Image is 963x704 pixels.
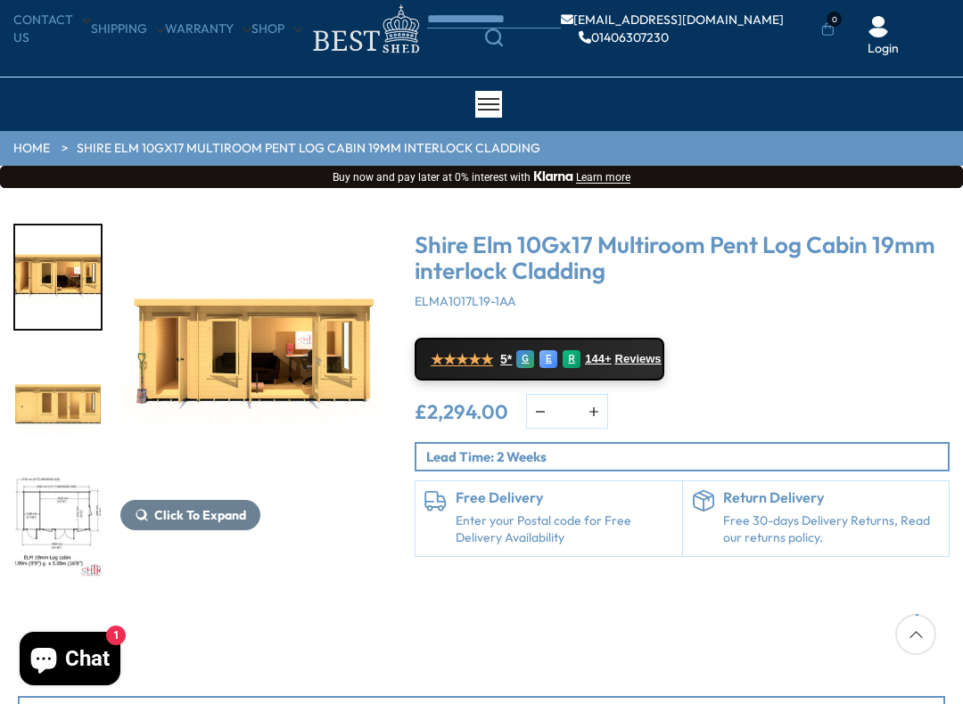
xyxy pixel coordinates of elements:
a: HOME [13,140,50,158]
a: 0 [821,20,835,38]
a: [EMAIL_ADDRESS][DOMAIN_NAME] [561,13,784,26]
h6: Free Delivery [456,490,673,506]
ins: £2,294.00 [415,402,508,422]
a: Enter your Postal code for Free Delivery Availability [456,512,673,547]
span: 0 [827,12,842,27]
p: Lead Time: 2 Weeks [426,447,948,466]
span: Reviews [615,352,662,366]
h6: Return Delivery [723,490,941,506]
div: G [516,350,534,368]
img: Elm2990x50909_9x16_8000_578f2222-942b-4b45-bcfa-3677885ef887_200x200.jpg [15,350,101,454]
span: ★★★★★ [431,351,493,368]
img: Shire Elm 10Gx17 Multiroom Pent Log Cabin 19mm interlock Cladding - Best Shed [120,224,388,491]
a: Shire Elm 10Gx17 Multiroom Pent Log Cabin 19mm interlock Cladding [77,140,540,158]
a: Warranty [165,20,251,38]
div: E [539,350,557,368]
inbox-online-store-chat: Shopify online store chat [14,632,126,690]
button: Click To Expand [120,500,260,530]
a: ★★★★★ 5* G E R 144+ Reviews [415,338,664,381]
div: R [563,350,580,368]
span: Click To Expand [154,507,246,523]
img: Elm2990x50909_9x16_8PLAN_fa07f756-2e9b-4080-86e3-fc095bf7bbd6_200x200.jpg [15,475,101,578]
a: Search [427,29,561,46]
div: 2 / 10 [13,348,103,455]
div: 1 / 10 [13,224,103,331]
a: 01406307230 [579,31,669,44]
img: Elm2990x50909_9x16_8000LIFESTYLE_ebb03b52-3ad0-433a-96f0-8190fa0c79cb_200x200.jpg [15,225,101,329]
div: 1 / 10 [120,224,388,580]
a: CONTACT US [13,12,91,46]
a: Shop [251,20,302,38]
h3: Shire Elm 10Gx17 Multiroom Pent Log Cabin 19mm interlock Cladding [415,233,950,283]
a: Shipping [91,20,165,38]
span: ELMA1017L19-1AA [415,293,516,309]
div: 3 / 10 [13,473,103,580]
a: Login [868,40,899,58]
p: Free 30-days Delivery Returns, Read our returns policy. [723,512,941,547]
span: 144+ [585,352,611,366]
img: User Icon [868,16,889,37]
